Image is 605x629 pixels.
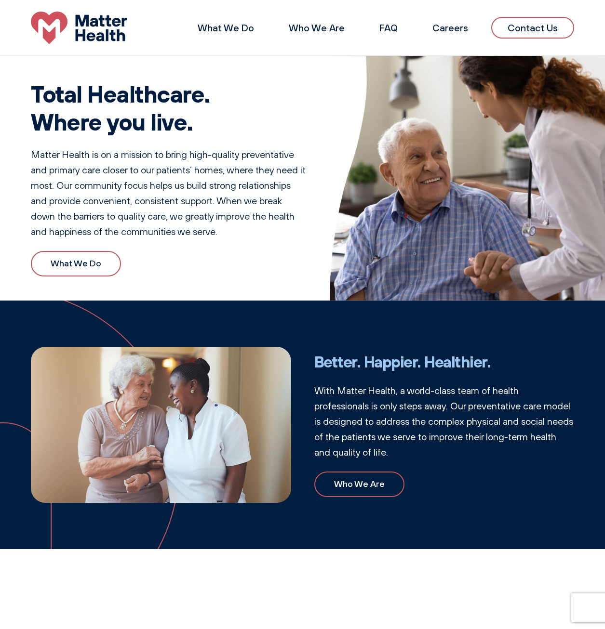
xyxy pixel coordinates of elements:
[379,22,398,34] a: FAQ
[31,147,307,239] p: Matter Health is on a mission to bring high-quality preventative and primary care closer to our p...
[31,251,121,276] a: What We Do
[31,80,307,135] h1: Total Healthcare. Where you live.
[198,22,254,34] a: What We Do
[491,17,574,39] a: Contact Us
[432,22,468,34] a: Careers
[314,383,575,460] p: With Matter Health, a world-class team of health professionals is only steps away. Our preventati...
[289,22,345,34] a: Who We Are
[314,353,575,371] h2: Better. Happier. Healthier.
[314,472,404,497] a: Who We Are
